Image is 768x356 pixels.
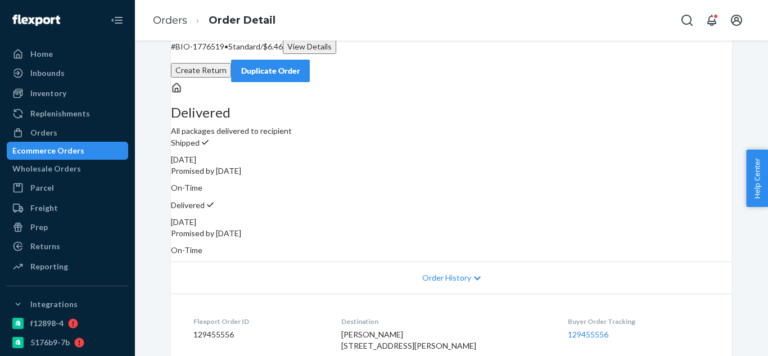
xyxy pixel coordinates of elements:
button: Open Search Box [676,9,698,31]
a: Replenishments [7,105,128,123]
ol: breadcrumbs [144,4,284,37]
a: Parcel [7,179,128,197]
a: Inventory [7,84,128,102]
p: Promised by [DATE] [171,165,732,177]
div: Ecommerce Orders [12,145,84,156]
a: Ecommerce Orders [7,142,128,160]
button: View Details [283,39,336,54]
dt: Flexport Order ID [193,317,323,326]
p: On-Time [171,182,732,193]
dt: Buyer Order Tracking [568,317,710,326]
a: Order Detail [209,14,275,26]
div: Freight [30,202,58,214]
p: Delivered [171,199,732,211]
p: # BIO-1776519 / $6.46 [171,39,732,54]
a: Wholesale Orders [7,160,128,178]
div: [DATE] [171,217,732,228]
span: • [224,42,228,51]
a: Reporting [7,258,128,276]
div: Prep [30,222,48,233]
a: Orders [7,124,128,142]
a: Freight [7,199,128,217]
a: 5176b9-7b [7,334,128,352]
p: On-Time [171,245,732,256]
button: Open account menu [725,9,748,31]
div: Reporting [30,261,68,272]
div: Wholesale Orders [12,163,81,174]
a: Returns [7,237,128,255]
span: Order History [422,272,471,283]
button: Create Return [171,63,231,78]
div: Parcel [30,182,54,193]
a: Home [7,45,128,63]
div: f12898-4 [30,318,64,329]
a: 129455556 [568,330,608,339]
p: Shipped [171,137,732,148]
div: Duplicate Order [241,65,300,76]
h3: Delivered [171,105,732,120]
button: Open notifications [701,9,723,31]
a: f12898-4 [7,314,128,332]
a: Inbounds [7,64,128,82]
a: Prep [7,218,128,236]
a: Orders [153,14,187,26]
div: Integrations [30,299,78,310]
div: All packages delivered to recipient [171,105,732,137]
div: Returns [30,241,60,252]
dd: 129455556 [193,329,323,340]
div: [DATE] [171,154,732,165]
button: Duplicate Order [231,60,310,82]
p: Promised by [DATE] [171,228,732,239]
span: [PERSON_NAME] [STREET_ADDRESS][PERSON_NAME] [341,330,476,350]
span: Standard [228,42,260,51]
div: Home [30,48,53,60]
button: Close Navigation [106,9,128,31]
button: Help Center [746,150,768,207]
div: Orders [30,127,57,138]
div: 5176b9-7b [30,337,70,348]
div: Inbounds [30,67,65,79]
dt: Destination [341,317,550,326]
div: Replenishments [30,108,90,119]
img: Flexport logo [12,15,60,26]
button: Integrations [7,295,128,313]
div: Inventory [30,88,66,99]
div: View Details [287,41,332,52]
